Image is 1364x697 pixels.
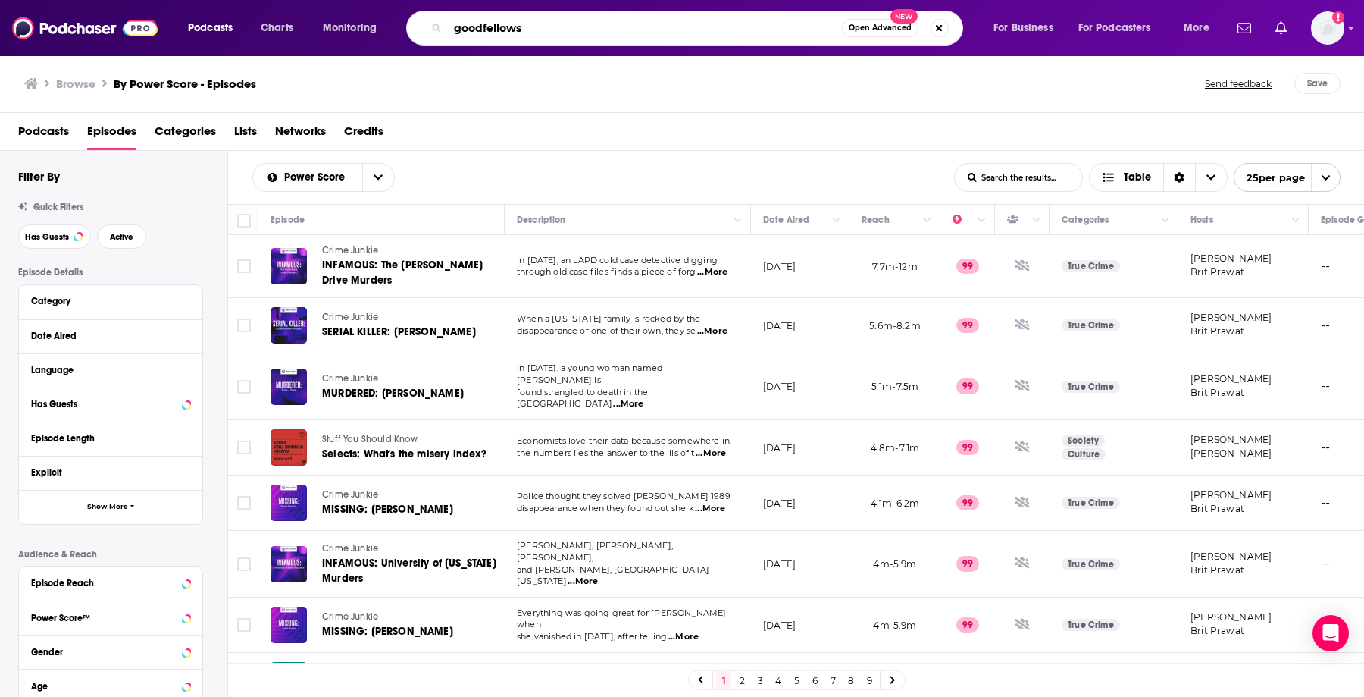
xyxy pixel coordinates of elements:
[1173,16,1228,40] button: open menu
[362,164,394,191] button: open menu
[873,620,916,631] span: 4m-5.9m
[322,259,483,287] span: INFAMOUS: The [PERSON_NAME] Drive Murders
[1269,15,1293,41] a: Show notifications dropdown
[56,77,95,91] h3: Browse
[237,618,251,632] span: Toggle select row
[789,671,804,689] a: 5
[956,556,979,571] p: 99
[1062,319,1120,331] a: True Crime
[237,441,251,454] span: Toggle select row
[271,211,305,229] div: Episode
[322,611,502,624] a: Crime Junkie
[517,313,700,324] span: When a [US_STATE] family is rocked by the
[517,255,718,265] span: In [DATE], an LAPD cold case detective digging
[827,212,846,230] button: Column Actions
[1231,15,1257,41] a: Show notifications dropdown
[1190,373,1272,385] a: [PERSON_NAME]
[87,119,136,150] a: Episodes
[763,619,796,632] p: [DATE]
[322,312,378,322] span: Crime Junkie
[843,671,859,689] a: 8
[322,556,502,586] a: INFAMOUS: University of [US_STATE] Murders
[1190,551,1272,562] a: [PERSON_NAME]
[1190,611,1272,623] a: [PERSON_NAME]
[1062,448,1106,460] a: Culture
[1062,435,1105,447] a: Society
[284,172,350,183] span: Power Score
[322,325,476,338] span: SERIAL KILLER: [PERSON_NAME]
[849,24,912,32] span: Open Advanced
[517,491,730,501] span: Police thought they solved [PERSON_NAME] 1989
[1062,497,1120,509] a: True Crime
[322,245,378,256] span: Crime Junkie
[31,613,177,623] div: Power Score™
[322,543,378,554] span: Crime Junkie
[234,119,257,150] a: Lists
[322,311,502,325] a: Crime Junkie
[31,573,190,592] button: Episode Reach
[110,233,133,241] span: Active
[18,549,203,560] p: Audience & Reach
[1294,73,1341,94] button: Save
[1068,16,1173,40] button: open menu
[517,363,662,385] span: In [DATE], a young woman named [PERSON_NAME] is
[1124,172,1151,183] span: Table
[1311,11,1344,45] img: User Profile
[956,318,979,333] p: 99
[31,394,190,413] button: Has Guests
[323,17,377,39] span: Monitoring
[253,172,362,183] button: open menu
[1200,73,1276,94] button: Send feedback
[18,119,69,150] a: Podcasts
[275,119,326,150] span: Networks
[1190,253,1272,264] a: [PERSON_NAME]
[261,17,293,39] span: Charts
[18,267,203,278] p: Episode Details
[993,17,1053,39] span: For Business
[517,387,648,410] span: found strangled to death in the [GEOGRAPHIC_DATA]
[763,557,796,570] p: [DATE]
[18,169,60,184] h2: Filter By
[312,16,396,40] button: open menu
[31,326,190,345] button: Date Aired
[322,488,502,502] a: Crime Junkie
[1287,212,1305,230] button: Column Actions
[322,557,496,585] span: INFAMOUS: University of [US_STATE] Murders
[918,212,937,230] button: Column Actions
[31,676,190,695] button: Age
[322,372,502,386] a: Crime Junkie
[322,447,502,462] a: Selects: What's the misery index?
[956,259,979,274] p: 99
[956,617,979,633] p: 99
[517,447,695,458] span: the numbers lies the answer to the ills of t
[1007,211,1028,229] div: Has Guests
[869,320,921,331] span: 5.6m-8.2m
[613,398,643,410] span: ...More
[1062,381,1120,393] a: True Crime
[1062,558,1120,570] a: True Crime
[114,77,256,91] a: By Power Score - Episodes
[322,611,378,622] span: Crime Junkie
[1089,163,1228,192] button: Choose View
[322,625,453,638] span: MISSING: [PERSON_NAME]
[322,325,502,340] a: SERIAL KILLER: [PERSON_NAME]
[1190,434,1272,445] a: [PERSON_NAME]
[953,211,974,229] div: Power Score
[31,463,190,482] button: Explicit
[344,119,383,150] span: Credits
[983,16,1072,40] button: open menu
[1190,211,1213,229] div: Hosts
[668,631,699,643] span: ...More
[237,496,251,510] span: Toggle select row
[155,119,216,150] a: Categories
[31,360,190,379] button: Language
[763,441,796,454] p: [DATE]
[1190,312,1272,323] a: [PERSON_NAME]
[12,14,158,42] a: Podchaser - Follow, Share and Rate Podcasts
[1078,17,1151,39] span: For Podcasters
[322,433,502,447] a: Stuff You Should Know
[1184,17,1209,39] span: More
[1190,266,1244,278] a: Brit Prawat
[31,365,180,375] div: Language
